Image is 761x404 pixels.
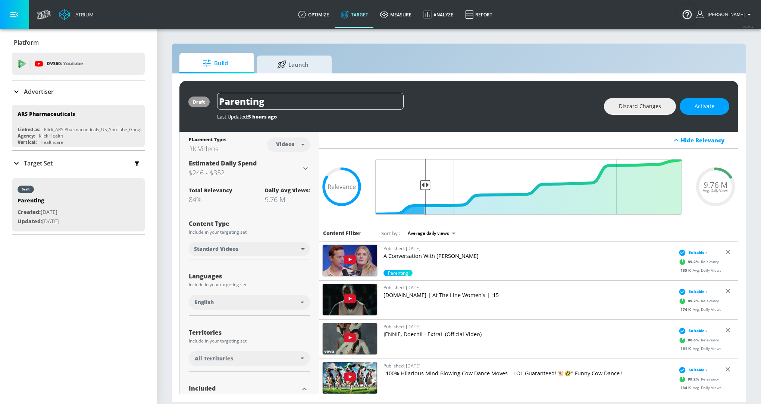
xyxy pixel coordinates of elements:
span: Sort by [381,230,400,237]
img: D8nbFtSHVzU [323,362,377,394]
a: Published: [DATE][DOMAIN_NAME] | At The Line Women's | :15 [383,284,672,316]
div: Hide Relevancy [681,136,734,144]
span: Suitable › [689,367,707,373]
button: Open Resource Center [677,4,698,25]
div: 84% [189,195,232,204]
div: Include in your targeting set [189,283,310,287]
div: Parenting [18,197,59,208]
div: Avg. Daily Views [677,307,721,312]
div: Territories [189,329,310,335]
div: Placement Type: [189,136,226,144]
span: 185 K [680,268,693,273]
span: Activate [695,102,714,111]
span: Discard Changes [619,102,661,111]
div: Agency: [18,133,35,139]
div: draft [22,187,30,191]
div: Linked as: [18,126,40,133]
div: Atrium [72,11,94,18]
p: Published: [DATE] [383,362,672,370]
button: Discard Changes [604,98,676,115]
a: measure [374,1,417,28]
a: Target [335,1,374,28]
div: Total Relevancy [189,187,232,194]
div: Include in your targeting set [189,230,310,234]
input: Final Threshold [372,159,686,215]
span: Avg. Daily Views [703,189,729,192]
div: Suitable › [677,327,707,335]
img: eWAdpUyzCkI [323,323,377,354]
p: Published: [DATE] [383,284,672,291]
div: 3K Videos [189,144,226,153]
span: Created: [18,208,41,215]
span: 90.6 % [688,337,701,343]
p: DV360: [47,60,83,68]
div: Suitable › [677,249,707,256]
span: login as: veronica.hernandez@zefr.com [705,12,745,17]
a: Published: [DATE]JENNIE, Doechii - ExtraL (Official Video) [383,323,672,356]
div: Hide Relevancy [319,132,738,149]
p: Platform [14,38,39,47]
div: Languages [189,273,310,279]
div: Relevancy [677,374,719,385]
div: Avg. Daily Views [677,385,721,391]
p: "100% Hilarious Mind-Blowing Cow Dance Moves – LOL Guaranteed! 🐮🤣" Funny Cow Dance ! [383,370,672,377]
div: Average daily views [404,228,458,238]
span: 134 K [680,385,693,390]
p: Advertiser [24,88,54,96]
p: Published: [DATE] [383,244,672,252]
div: ARS Pharmaceuticals [18,110,75,117]
span: Estimated Daily Spend [189,159,257,167]
span: English [195,299,214,306]
div: Estimated Daily Spend$246 - $352 [189,159,310,178]
span: 99.2 % [688,376,701,382]
span: 174 K [680,307,693,312]
div: Target Set [12,151,145,176]
p: [DOMAIN_NAME] | At The Line Women's | :15 [383,291,672,299]
p: [DATE] [18,217,59,226]
div: Suitable › [677,366,707,374]
div: Relevancy [677,335,719,346]
div: Included [189,385,299,391]
div: Klick_ARS Pharmacueticals_US_YouTube_GoogleAds [44,126,152,133]
span: All Territories [195,355,233,362]
div: Healthcare [40,139,63,145]
div: Content Type [189,221,310,227]
span: 5 hours ago [248,113,277,120]
div: All Territories [189,351,310,366]
div: Videos [272,141,298,147]
p: [DATE] [18,208,59,217]
div: ARS PharmaceuticalsLinked as:Klick_ARS Pharmacueticals_US_YouTube_GoogleAdsAgency:Klick HealthVer... [12,105,145,147]
a: Atrium [59,9,94,20]
p: Published: [DATE] [383,323,672,331]
div: English [189,295,310,310]
p: Youtube [63,60,83,67]
div: Include in your targeting set [189,339,310,343]
h3: $246 - $352 [189,167,301,178]
div: Last Updated: [217,113,596,120]
div: Avg. Daily Views [677,268,721,273]
span: Suitable › [689,328,707,334]
div: DV360: Youtube [12,53,145,75]
div: Avg. Daily Views [677,346,721,351]
div: draftParentingCreated:[DATE]Updated:[DATE] [12,178,145,231]
div: Suitable › [677,288,707,296]
div: Klick Health [39,133,63,139]
span: v 4.25.4 [743,25,754,29]
p: A Conversation With [PERSON_NAME] [383,252,672,260]
a: Report [459,1,498,28]
div: Daily Avg Views: [265,187,310,194]
span: Parenting [383,270,413,276]
span: Launch [264,56,321,73]
div: draft [193,99,205,105]
p: Target Set [24,159,53,167]
div: Vertical: [18,139,37,145]
a: optimize [292,1,335,28]
h6: Content Filter [323,230,361,237]
span: Standard Videos [194,245,238,253]
span: Suitable › [689,289,707,294]
span: 99.2 % [688,259,701,265]
div: Relevancy [677,256,719,268]
div: 9.76 M [265,195,310,204]
div: Relevancy [677,296,719,307]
